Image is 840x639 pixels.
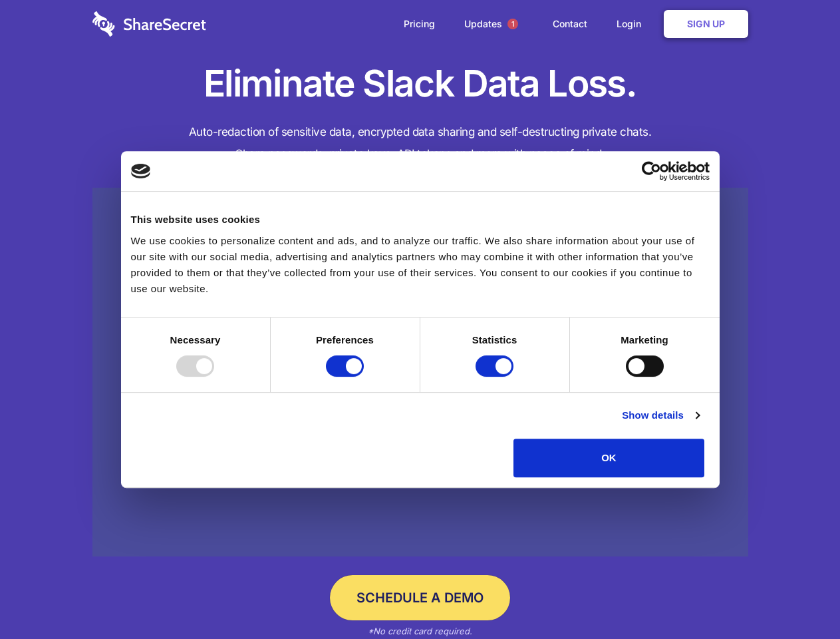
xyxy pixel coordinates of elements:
a: Wistia video thumbnail [92,188,748,557]
div: This website uses cookies [131,212,710,228]
a: Login [603,3,661,45]
a: Schedule a Demo [330,575,510,620]
strong: Necessary [170,334,221,345]
button: OK [513,439,704,477]
strong: Statistics [472,334,517,345]
span: 1 [507,19,518,29]
div: We use cookies to personalize content and ads, and to analyze our traffic. We also share informat... [131,233,710,297]
a: Usercentrics Cookiebot - opens in a new window [593,161,710,181]
h4: Auto-redaction of sensitive data, encrypted data sharing and self-destructing private chats. Shar... [92,121,748,165]
a: Contact [539,3,601,45]
strong: Preferences [316,334,374,345]
h1: Eliminate Slack Data Loss. [92,60,748,108]
em: *No credit card required. [368,626,472,636]
a: Pricing [390,3,448,45]
img: logo [131,164,151,178]
img: logo-wordmark-white-trans-d4663122ce5f474addd5e946df7df03e33cb6a1c49d2221995e7729f52c070b2.svg [92,11,206,37]
strong: Marketing [621,334,668,345]
a: Sign Up [664,10,748,38]
a: Show details [622,407,699,423]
